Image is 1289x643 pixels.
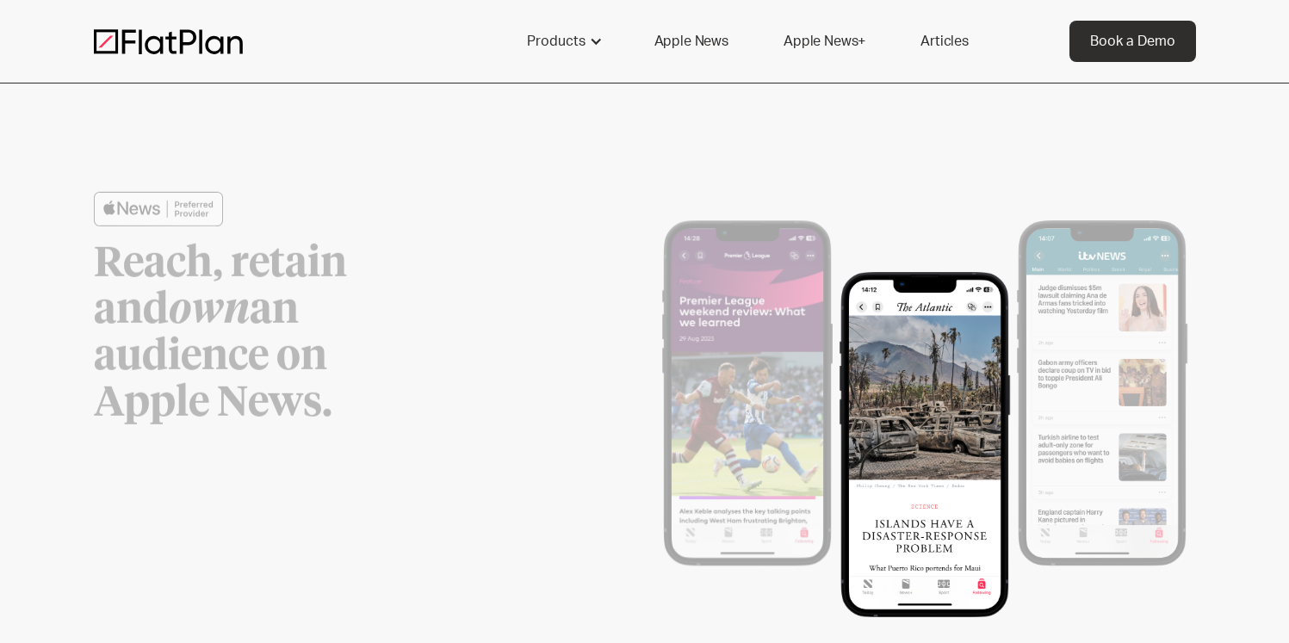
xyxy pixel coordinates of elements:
div: Products [506,21,620,62]
a: Articles [900,21,989,62]
em: own [169,290,250,331]
a: Apple News [634,21,749,62]
a: Book a Demo [1069,21,1196,62]
a: Apple News+ [763,21,886,62]
div: Book a Demo [1090,31,1175,52]
div: Products [527,31,586,52]
h1: Reach, retain and an audience on Apple News. [94,241,447,427]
